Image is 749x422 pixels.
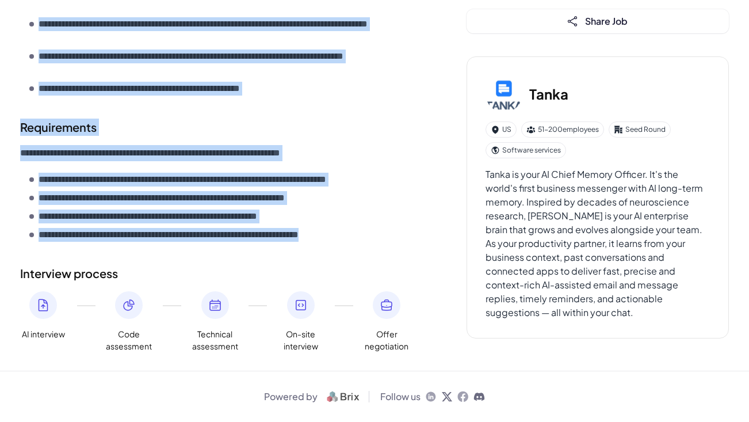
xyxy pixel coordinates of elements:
[486,142,566,158] div: Software services
[467,9,729,33] button: Share Job
[22,328,65,340] span: AI interview
[486,168,710,320] div: Tanka is your AI Chief Memory Officer. It's the world's first business messenger with AI long-ter...
[264,390,318,404] span: Powered by
[278,328,324,352] span: On-site interview
[486,75,522,112] img: Ta
[106,328,152,352] span: Code assessment
[364,328,410,352] span: Offer negotiation
[20,119,421,136] h2: Requirements
[521,121,604,138] div: 51-200 employees
[20,265,421,282] h2: Interview process
[380,390,421,404] span: Follow us
[486,121,517,138] div: US
[609,121,671,138] div: Seed Round
[585,15,628,27] span: Share Job
[529,83,568,104] h3: Tanka
[192,328,238,352] span: Technical assessment
[322,390,364,404] img: logo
